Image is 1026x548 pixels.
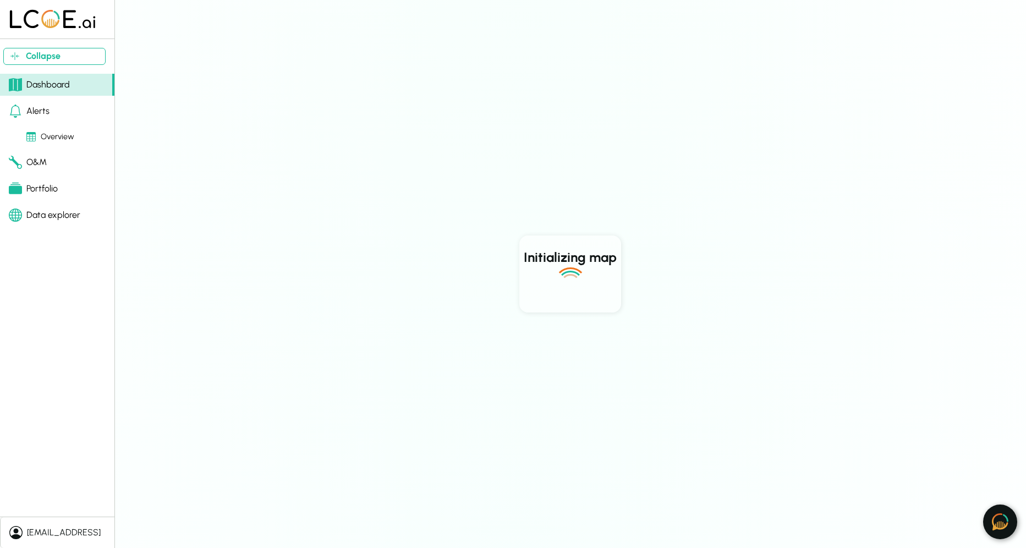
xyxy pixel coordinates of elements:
div: Alerts [9,105,50,118]
div: [EMAIL_ADDRESS] [27,526,101,539]
div: Data explorer [9,209,80,222]
div: O&M [9,156,47,169]
h2: Initializing map [524,248,617,267]
button: Collapse [3,48,106,65]
div: Overview [26,131,74,143]
img: open chat [992,513,1008,530]
div: Dashboard [9,78,70,91]
div: Portfolio [9,182,58,195]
